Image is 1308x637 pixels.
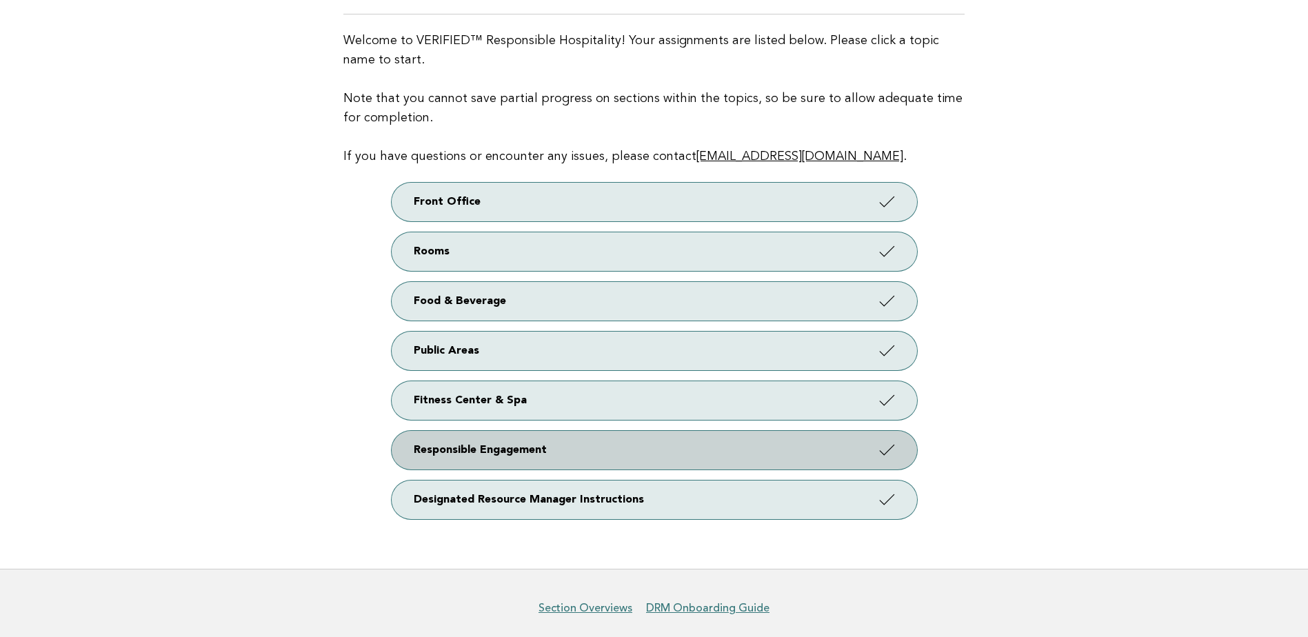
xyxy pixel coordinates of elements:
[343,31,965,166] p: Welcome to VERIFIED™ Responsible Hospitality! Your assignments are listed below. Please click a t...
[392,381,917,420] a: Fitness Center & Spa
[646,601,769,615] a: DRM Onboarding Guide
[696,150,903,163] a: [EMAIL_ADDRESS][DOMAIN_NAME]
[392,232,917,271] a: Rooms
[392,481,917,519] a: Designated Resource Manager Instructions
[539,601,632,615] a: Section Overviews
[392,332,917,370] a: Public Areas
[392,431,917,469] a: Responsible Engagement
[392,183,917,221] a: Front Office
[392,282,917,321] a: Food & Beverage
